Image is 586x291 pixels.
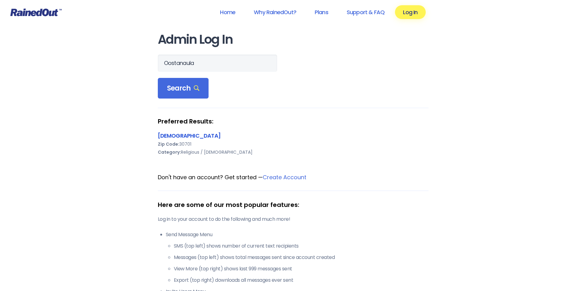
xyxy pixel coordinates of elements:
span: Search [167,84,200,93]
p: Log in to your account to do the following and much more! [158,216,429,223]
a: Log In [395,5,425,19]
div: Religious / [DEMOGRAPHIC_DATA] [158,148,429,156]
div: Search [158,78,209,99]
li: View More (top right) shows last 999 messages sent [174,265,429,273]
a: Create Account [263,173,306,181]
strong: Preferred Results: [158,117,429,125]
b: Zip Code: [158,141,179,147]
h1: Admin Log In [158,33,429,46]
input: Search Orgs… [158,55,277,72]
div: Here are some of our most popular features: [158,200,429,209]
li: Send Message Menu [166,231,429,284]
a: Why RainedOut? [246,5,304,19]
a: Support & FAQ [339,5,393,19]
a: Plans [307,5,336,19]
b: Category: [158,149,181,155]
li: Messages (top left) shows total messages sent since account created [174,254,429,261]
a: [DEMOGRAPHIC_DATA] [158,132,221,139]
a: Home [212,5,243,19]
div: [DEMOGRAPHIC_DATA] [158,131,429,140]
div: 30701 [158,140,429,148]
li: SMS (top left) shows number of current text recipients [174,242,429,250]
li: Export (top right) downloads all messages ever sent [174,277,429,284]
